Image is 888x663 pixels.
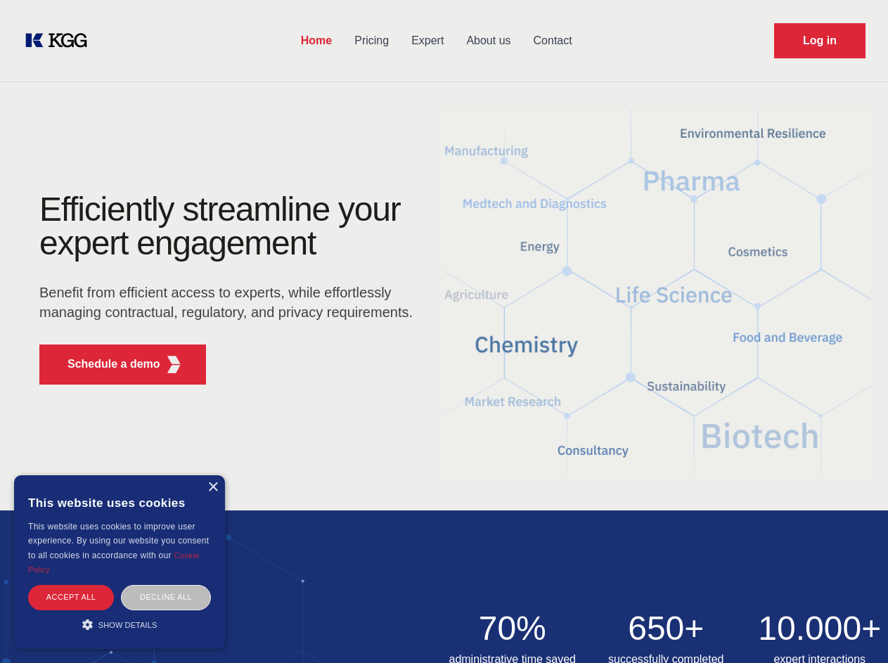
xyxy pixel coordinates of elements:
div: Decline all [121,585,211,610]
h1: Efficiently streamline your expert engagement [39,193,422,260]
div: Accept all [28,585,114,610]
a: Home [290,22,343,59]
a: Expert [400,22,455,59]
a: Cookie Policy [28,551,200,574]
img: KGG Fifth Element RED [165,356,183,373]
img: KGG Fifth Element RED [444,91,872,496]
span: Show details [98,621,157,629]
a: Contact [522,22,584,59]
button: Schedule a demoKGG Fifth Element RED [39,345,206,385]
div: Close [207,482,218,493]
a: About us [455,22,522,59]
a: Request Demo [774,23,866,58]
p: Schedule a demo [67,356,160,373]
a: KOL Knowledge Platform: Talk to Key External Experts (KEE) [22,30,98,52]
div: This website uses cookies [28,486,211,520]
div: Show details [28,617,211,631]
h2: 650+ [598,612,735,645]
h2: 70% [444,612,581,645]
p: Benefit from efficient access to experts, while effortlessly managing contractual, regulatory, an... [39,283,422,322]
a: Pricing [343,22,400,59]
iframe: Chat Widget [818,596,888,663]
span: This website uses cookies to improve user experience. By using our website you consent to all coo... [28,522,209,560]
